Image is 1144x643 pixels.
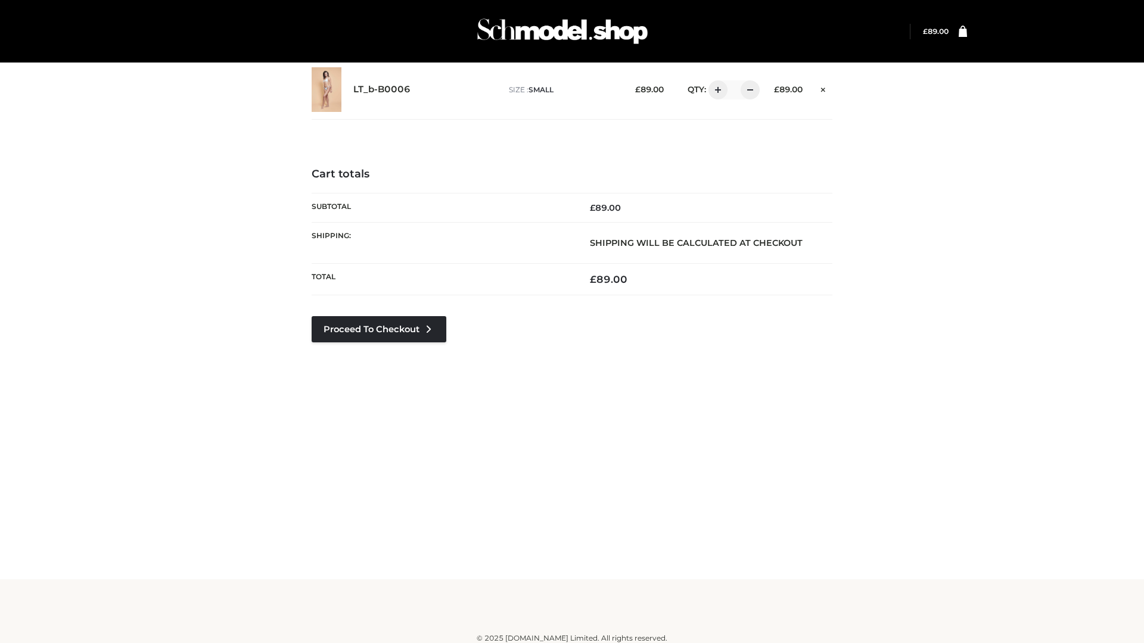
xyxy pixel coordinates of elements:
[676,80,756,99] div: QTY:
[590,238,803,248] strong: Shipping will be calculated at checkout
[923,27,949,36] a: £89.00
[590,273,596,285] span: £
[473,8,652,55] img: Schmodel Admin 964
[509,85,617,95] p: size :
[923,27,949,36] bdi: 89.00
[774,85,779,94] span: £
[312,168,832,181] h4: Cart totals
[312,264,572,295] th: Total
[590,202,621,213] bdi: 89.00
[923,27,928,36] span: £
[774,85,803,94] bdi: 89.00
[815,80,832,96] a: Remove this item
[529,85,554,94] span: SMALL
[312,193,572,222] th: Subtotal
[590,273,627,285] bdi: 89.00
[312,316,446,342] a: Proceed to Checkout
[635,85,664,94] bdi: 89.00
[590,202,595,213] span: £
[635,85,641,94] span: £
[353,84,411,95] a: LT_b-B0006
[312,67,341,112] img: LT_b-B0006 - SMALL
[312,222,572,263] th: Shipping:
